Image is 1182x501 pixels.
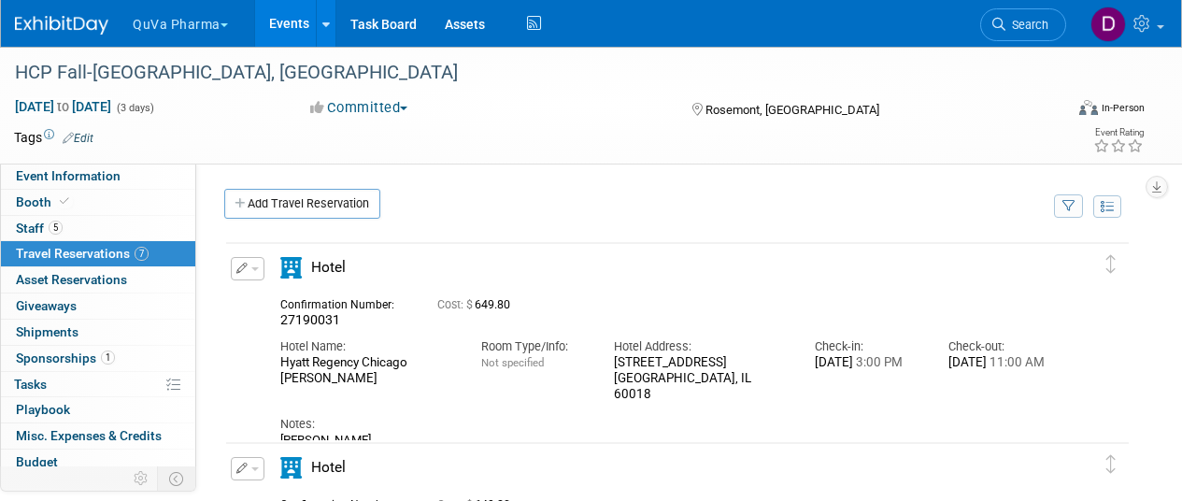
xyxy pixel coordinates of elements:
[1,450,195,475] a: Budget
[280,355,453,387] div: Hyatt Regency Chicago [PERSON_NAME]
[1101,101,1145,115] div: In-Person
[1,293,195,319] a: Giveaways
[979,97,1145,125] div: Event Format
[1,320,195,345] a: Shipments
[437,298,518,311] span: 649.80
[1090,7,1126,42] img: Danielle Mitchell
[280,457,302,479] i: Hotel
[16,298,77,313] span: Giveaways
[311,459,346,476] span: Hotel
[1062,201,1075,213] i: Filter by Traveler
[481,338,587,355] div: Room Type/Info:
[948,338,1054,355] div: Check-out:
[815,338,920,355] div: Check-in:
[16,402,70,417] span: Playbook
[54,99,72,114] span: to
[1,190,195,215] a: Booth
[280,312,340,327] span: 27190031
[63,132,93,145] a: Edit
[1,216,195,241] a: Staff5
[1,423,195,449] a: Misc. Expenses & Credits
[1,372,195,397] a: Tasks
[16,428,162,443] span: Misc. Expenses & Credits
[16,221,63,236] span: Staff
[1093,128,1144,137] div: Event Rating
[1106,455,1116,474] i: Click and drag to move item
[980,8,1066,41] a: Search
[815,355,920,371] div: [DATE]
[101,351,115,365] span: 1
[49,221,63,235] span: 5
[280,433,1054,448] div: [PERSON_NAME]
[14,128,93,147] td: Tags
[16,454,58,469] span: Budget
[135,247,149,261] span: 7
[14,98,112,115] span: [DATE] [DATE]
[224,189,380,219] a: Add Travel Reservation
[1,267,195,293] a: Asset Reservations
[481,356,544,369] span: Not specified
[705,103,879,117] span: Rosemont, [GEOGRAPHIC_DATA]
[280,257,302,279] i: Hotel
[1,241,195,266] a: Travel Reservations7
[1079,100,1098,115] img: Format-Inperson.png
[614,355,787,402] div: [STREET_ADDRESS] [GEOGRAPHIC_DATA], IL 60018
[280,293,409,312] div: Confirmation Number:
[16,351,115,365] span: Sponsorships
[1,346,195,371] a: Sponsorships1
[158,466,196,491] td: Toggle Event Tabs
[437,298,475,311] span: Cost: $
[853,355,903,369] span: 3:00 PM
[1,164,195,189] a: Event Information
[15,16,108,35] img: ExhibitDay
[8,56,1048,90] div: HCP Fall-[GEOGRAPHIC_DATA], [GEOGRAPHIC_DATA]
[280,338,453,355] div: Hotel Name:
[16,194,73,209] span: Booth
[125,466,158,491] td: Personalize Event Tab Strip
[1106,255,1116,274] i: Click and drag to move item
[16,272,127,287] span: Asset Reservations
[16,324,78,339] span: Shipments
[304,98,415,118] button: Committed
[16,168,121,183] span: Event Information
[1,397,195,422] a: Playbook
[614,338,787,355] div: Hotel Address:
[14,377,47,392] span: Tasks
[280,416,1054,433] div: Notes:
[987,355,1045,369] span: 11:00 AM
[311,259,346,276] span: Hotel
[60,196,69,207] i: Booth reservation complete
[16,246,149,261] span: Travel Reservations
[115,102,154,114] span: (3 days)
[1005,18,1048,32] span: Search
[948,355,1054,371] div: [DATE]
